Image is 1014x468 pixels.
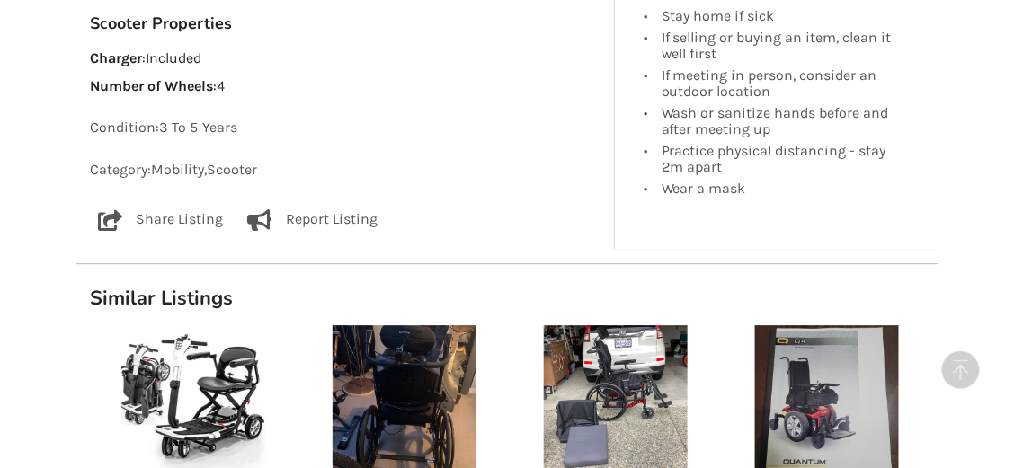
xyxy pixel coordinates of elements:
[91,160,600,181] p: Category: Mobility , Scooter
[91,77,214,94] strong: Number of Wheels
[91,49,600,69] p: : Included
[91,49,143,66] strong: Charger
[91,118,600,138] p: Condition: 3 To 5 Years
[662,102,901,140] div: Wash or sanitize hands before and after meeting up
[91,76,600,97] p: : 4
[662,8,901,27] div: Stay home if sick
[76,286,938,311] h1: Similar Listings
[136,209,223,231] p: Share Listing
[662,65,901,102] div: If meeting in person, consider an outdoor location
[662,178,901,197] div: Wear a mask
[662,140,901,178] div: Practice physical distancing - stay 2m apart
[662,27,901,65] div: If selling or buying an item, clean it well first
[287,209,378,231] p: Report Listing
[91,13,600,34] h3: Scooter Properties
